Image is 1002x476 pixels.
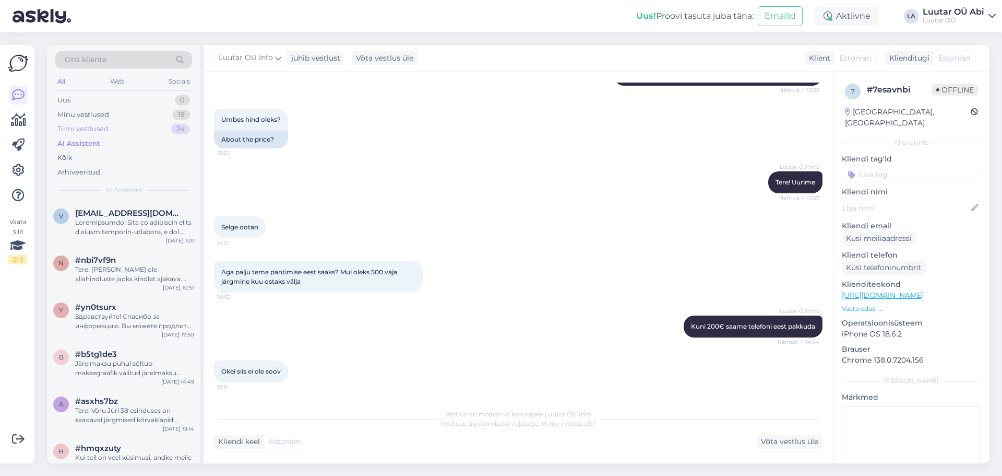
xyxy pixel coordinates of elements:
[842,231,916,246] div: Küsi meiliaadressi
[842,355,981,366] p: Chrome 138.0.7204.156
[885,53,929,64] div: Klienditugi
[59,212,63,220] span: v
[842,329,981,340] p: iPhone OS 18.6.2
[57,110,109,120] div: Minu vestlused
[938,53,970,64] span: Estonian
[842,250,981,261] p: Kliendi telefon
[842,304,981,314] p: Vaata edasi ...
[105,185,142,195] span: AI Assistent
[842,318,981,329] p: Operatsioonisüsteem
[269,436,301,447] span: Estonian
[75,256,116,265] span: #nbi7vf9n
[75,208,184,218] span: veselka72@mail.ru
[779,86,819,94] span: Nähtud ✓ 13:52
[845,107,971,129] div: [GEOGRAPHIC_DATA], [GEOGRAPHIC_DATA]
[839,53,871,64] span: Estonian
[217,383,256,391] span: 15:11
[163,425,194,433] div: [DATE] 13:14
[217,293,256,301] span: 14:02
[75,397,118,406] span: #asxhs7bz
[842,167,981,182] input: Lisa tag
[57,95,70,106] div: Uus
[221,367,281,375] span: Okei siis ei ole soov
[75,359,194,378] div: Järelmaksu puhul sõltub maksegraafik valitud järelmaksu pakkujast. Näiteks ESTO 3 [PERSON_NAME] "...
[691,322,815,330] span: Kuni 200€ saame telefoni eest pakkuda
[636,11,656,21] b: Uus!
[780,307,819,315] span: Luutar OÜ Info
[842,376,981,386] div: [PERSON_NAME]
[758,6,803,26] button: Emailid
[57,138,100,149] div: AI Assistent
[161,378,194,386] div: [DATE] 14:49
[217,149,256,157] span: 13:53
[75,303,116,312] span: #yn0tsurx
[8,217,27,264] div: Vaata siia
[780,163,819,171] span: Luutar OÜ Info
[352,51,417,65] div: Võta vestlus üle
[221,268,399,285] span: Aga palju tema pantimise eest saaks? Mul oleks 500 vaja järgmine kuu ostaks välja
[842,187,981,198] p: Kliendi nimi
[8,53,28,73] img: Askly Logo
[171,124,190,134] div: 24
[75,265,194,284] div: Tere! [PERSON_NAME] ole allahindluste jaoks kindlat ajakava. Enamasti käivitatakse need spontaans...
[57,124,109,134] div: Tiimi vestlused
[441,420,596,427] span: Vestluse ülevõtmiseks vajutage
[75,312,194,331] div: Здравствуйте! Спасибо за информацию. Вы можете продлить свой залоговый договор через наш онлайн-п...
[214,131,288,148] div: About the price?
[59,353,64,361] span: b
[636,10,754,22] div: Proovi tasuta juba täna:
[842,344,981,355] p: Brauser
[175,95,190,106] div: 0
[75,406,194,425] div: Tere! Võru Jüri 38 esinduses on saadaval järgmised kõrvaklapid: [PERSON_NAME] & [PERSON_NAME] PX,...
[923,8,984,16] div: Luutar OÜ Abi
[867,84,932,96] div: # 7esavnbi
[842,202,969,214] input: Lisa nimi
[757,435,822,449] div: Võta vestlus üle
[221,223,258,231] span: Selge ootan
[842,392,981,403] p: Märkmed
[57,153,73,163] div: Kõik
[932,84,978,96] span: Offline
[65,54,106,65] span: Otsi kliente
[221,115,281,123] span: Umbes hind oleks?
[842,279,981,290] p: Klienditeekond
[776,178,815,186] span: Tere! Uurime
[815,7,879,26] div: Aktiivne
[166,75,192,88] div: Socials
[805,53,830,64] div: Klient
[58,447,64,455] span: h
[842,154,981,165] p: Kliendi tag'id
[842,261,926,275] div: Küsi telefoninumbrit
[75,453,194,472] div: Kui teil on veel küsimusi, andke meile teada.
[445,410,591,418] span: Vestlus on määratud kasutajale Luutar OÜ Info
[166,237,194,245] div: [DATE] 1:01
[162,331,194,339] div: [DATE] 17:50
[55,75,67,88] div: All
[219,52,273,64] span: Luutar OÜ Info
[57,167,100,178] div: Arhiveeritud
[842,291,924,300] a: [URL][DOMAIN_NAME]
[287,53,340,64] div: juhib vestlust
[59,400,64,408] span: a
[75,444,121,453] span: #hmqxzuty
[904,9,918,24] div: LA
[539,420,596,427] i: „Võtke vestlus üle”
[779,194,819,202] span: Nähtud ✓ 13:57
[163,284,194,292] div: [DATE] 10:51
[842,220,981,231] p: Kliendi email
[8,255,27,264] div: 2 / 3
[923,16,984,25] div: Luutar OÜ
[842,138,981,147] div: Kliendi info
[217,239,256,247] span: 14:01
[59,306,63,314] span: y
[108,75,126,88] div: Web
[851,87,855,95] span: 7
[75,218,194,237] div: Loremipsumdo! Sita co adipiscin elits d eiusm temporin-utlabore, e dol magn aliqu enimadm ven q n...
[58,259,64,267] span: n
[778,338,819,346] span: Nähtud ✓ 14:44
[214,436,260,447] div: Kliendi keel
[173,110,190,120] div: 19
[923,8,996,25] a: Luutar OÜ AbiLuutar OÜ
[75,350,117,359] span: #b5tg1de3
